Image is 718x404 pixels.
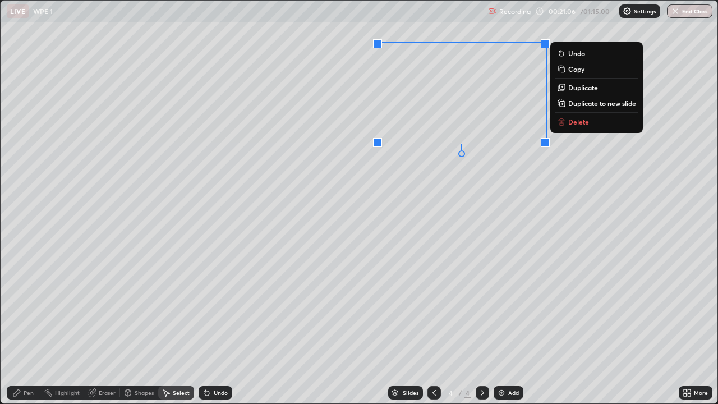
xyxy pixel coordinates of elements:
[499,7,531,16] p: Recording
[568,65,584,74] p: Copy
[568,117,589,126] p: Delete
[555,81,638,94] button: Duplicate
[497,388,506,397] img: add-slide-button
[568,83,598,92] p: Duplicate
[173,390,190,396] div: Select
[555,62,638,76] button: Copy
[135,390,154,396] div: Shapes
[403,390,418,396] div: Slides
[568,49,585,58] p: Undo
[508,390,519,396] div: Add
[214,390,228,396] div: Undo
[555,97,638,110] button: Duplicate to new slide
[445,389,457,396] div: 4
[623,7,632,16] img: class-settings-icons
[694,390,708,396] div: More
[10,7,25,16] p: LIVE
[555,47,638,60] button: Undo
[634,8,656,14] p: Settings
[464,388,471,398] div: 4
[24,390,34,396] div: Pen
[55,390,80,396] div: Highlight
[555,115,638,128] button: Delete
[459,389,462,396] div: /
[671,7,680,16] img: end-class-cross
[488,7,497,16] img: recording.375f2c34.svg
[568,99,636,108] p: Duplicate to new slide
[667,4,712,18] button: End Class
[99,390,116,396] div: Eraser
[33,7,53,16] p: WPE 1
